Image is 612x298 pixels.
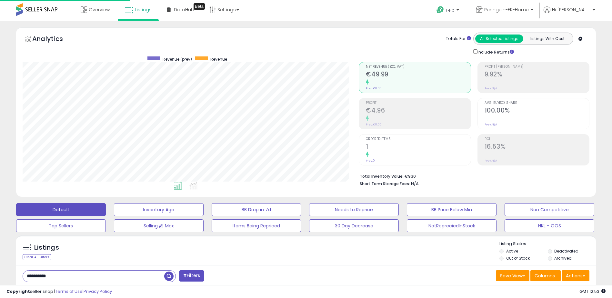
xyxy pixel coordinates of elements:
[485,101,589,105] span: Avg. Buybox Share
[485,159,497,163] small: Prev: N/A
[84,288,112,294] a: Privacy Policy
[212,203,301,216] button: BB Drop in 7d
[485,107,589,115] h2: 100.00%
[366,107,470,115] h2: €4.96
[552,6,591,13] span: Hi [PERSON_NAME]
[499,241,596,247] p: Listing States:
[485,86,497,90] small: Prev: N/A
[360,172,585,180] li: €930
[554,248,578,254] label: Deactivated
[366,101,470,105] span: Profit
[194,3,205,10] div: Tooltip anchor
[446,36,471,42] div: Totals For
[485,71,589,79] h2: 9.92%
[475,35,523,43] button: All Selected Listings
[523,35,571,43] button: Listings With Cost
[309,219,399,232] button: 30 Day Decrease
[32,34,75,45] h5: Analytics
[212,219,301,232] button: Items Being Repriced
[366,71,470,79] h2: €49.99
[496,270,529,281] button: Save View
[360,174,404,179] b: Total Inventory Value:
[468,48,522,55] div: Include Returns
[6,289,112,295] div: seller snap | |
[210,56,227,62] span: Revenue
[562,270,589,281] button: Actions
[554,255,572,261] label: Archived
[407,203,497,216] button: BB Price Below Min
[309,203,399,216] button: Needs to Reprice
[114,219,204,232] button: Selling @ Max
[411,181,419,187] span: N/A
[579,288,606,294] span: 2025-10-10 12:53 GMT
[484,6,529,13] span: Pennguin-FR-Home
[366,137,470,141] span: Ordered Items
[366,123,382,126] small: Prev: €0.00
[485,143,589,152] h2: 16.53%
[505,203,594,216] button: Non Competitive
[485,65,589,69] span: Profit [PERSON_NAME]
[505,219,594,232] button: HKL - OOS
[55,288,83,294] a: Terms of Use
[174,6,194,13] span: DataHub
[114,203,204,216] button: Inventory Age
[366,65,470,69] span: Net Revenue (Exc. VAT)
[34,243,59,252] h5: Listings
[446,7,455,13] span: Help
[544,6,595,21] a: Hi [PERSON_NAME]
[431,1,466,21] a: Help
[179,270,204,282] button: Filters
[506,255,530,261] label: Out of Stock
[23,254,51,260] div: Clear All Filters
[6,288,30,294] strong: Copyright
[366,86,382,90] small: Prev: €0.00
[366,143,470,152] h2: 1
[16,203,106,216] button: Default
[16,219,106,232] button: Top Sellers
[407,219,497,232] button: NotRepreciedInStock
[89,6,110,13] span: Overview
[485,123,497,126] small: Prev: N/A
[535,273,555,279] span: Columns
[360,181,410,186] b: Short Term Storage Fees:
[530,270,561,281] button: Columns
[366,159,375,163] small: Prev: 0
[485,137,589,141] span: ROI
[135,6,152,13] span: Listings
[163,56,192,62] span: Revenue (prev)
[436,6,444,14] i: Get Help
[506,248,518,254] label: Active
